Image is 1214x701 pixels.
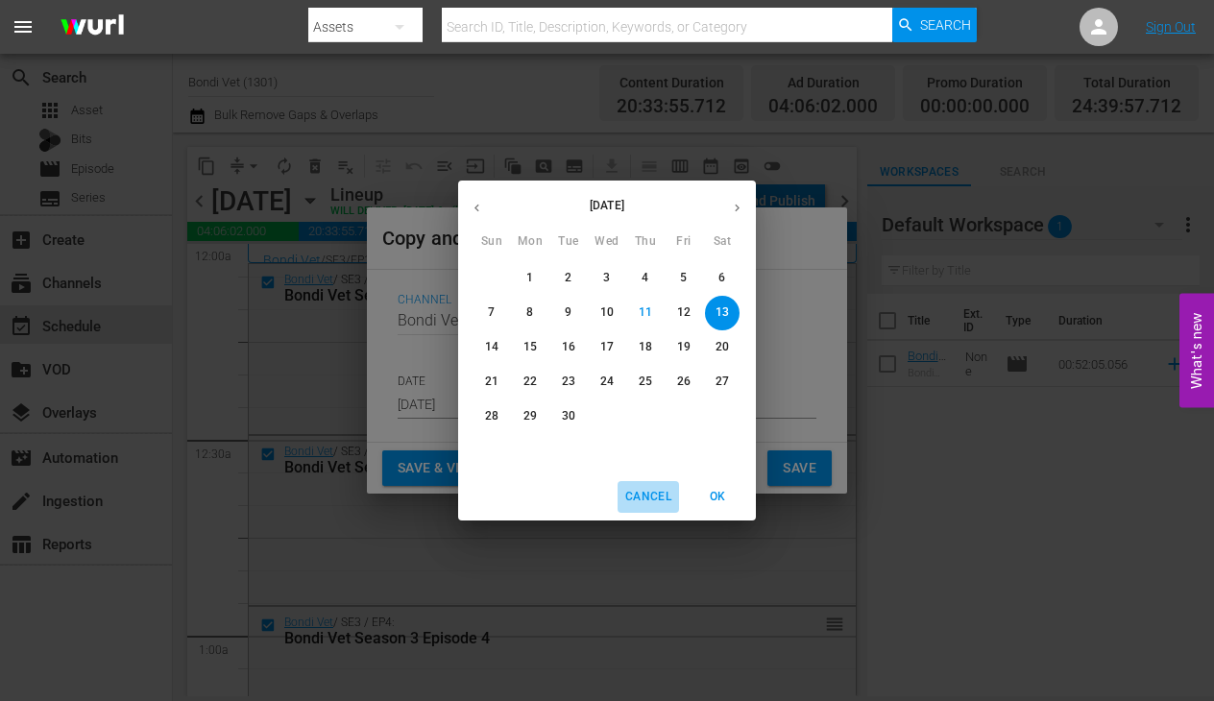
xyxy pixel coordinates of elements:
[590,365,624,399] button: 24
[677,304,691,321] p: 12
[628,261,663,296] button: 4
[513,296,547,330] button: 8
[716,304,729,321] p: 13
[628,365,663,399] button: 25
[551,232,586,252] span: Tue
[46,5,138,50] img: ans4CAIJ8jUAAAAAAAAAAAAAAAAAAAAAAAAgQb4GAAAAAAAAAAAAAAAAAAAAAAAAJMjXAAAAAAAAAAAAAAAAAAAAAAAAgAT5G...
[513,232,547,252] span: Mon
[705,296,740,330] button: 13
[667,296,701,330] button: 12
[667,232,701,252] span: Fri
[590,232,624,252] span: Wed
[474,330,509,365] button: 14
[590,330,624,365] button: 17
[667,365,701,399] button: 26
[628,330,663,365] button: 18
[590,296,624,330] button: 10
[716,339,729,355] p: 20
[705,365,740,399] button: 27
[565,270,571,286] p: 2
[920,8,971,42] span: Search
[12,15,35,38] span: menu
[590,261,624,296] button: 3
[600,339,614,355] p: 17
[523,408,537,424] p: 29
[562,339,575,355] p: 16
[1146,19,1196,35] a: Sign Out
[667,261,701,296] button: 5
[485,374,498,390] p: 21
[642,270,648,286] p: 4
[618,481,679,513] button: Cancel
[680,270,687,286] p: 5
[474,296,509,330] button: 7
[639,339,652,355] p: 18
[474,365,509,399] button: 21
[667,330,701,365] button: 19
[600,374,614,390] p: 24
[523,374,537,390] p: 22
[551,399,586,434] button: 30
[551,365,586,399] button: 23
[513,365,547,399] button: 22
[628,296,663,330] button: 11
[687,481,748,513] button: OK
[562,408,575,424] p: 30
[705,261,740,296] button: 6
[603,270,610,286] p: 3
[705,330,740,365] button: 20
[523,339,537,355] p: 15
[639,374,652,390] p: 25
[474,232,509,252] span: Sun
[474,399,509,434] button: 28
[496,197,718,214] p: [DATE]
[488,304,495,321] p: 7
[485,339,498,355] p: 14
[705,232,740,252] span: Sat
[716,374,729,390] p: 27
[551,261,586,296] button: 2
[526,270,533,286] p: 1
[513,399,547,434] button: 29
[513,330,547,365] button: 15
[628,232,663,252] span: Thu
[513,261,547,296] button: 1
[562,374,575,390] p: 23
[677,339,691,355] p: 19
[600,304,614,321] p: 10
[639,304,652,321] p: 11
[677,374,691,390] p: 26
[625,487,671,507] span: Cancel
[694,487,741,507] span: OK
[485,408,498,424] p: 28
[718,270,725,286] p: 6
[551,296,586,330] button: 9
[551,330,586,365] button: 16
[1179,294,1214,408] button: Open Feedback Widget
[526,304,533,321] p: 8
[565,304,571,321] p: 9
